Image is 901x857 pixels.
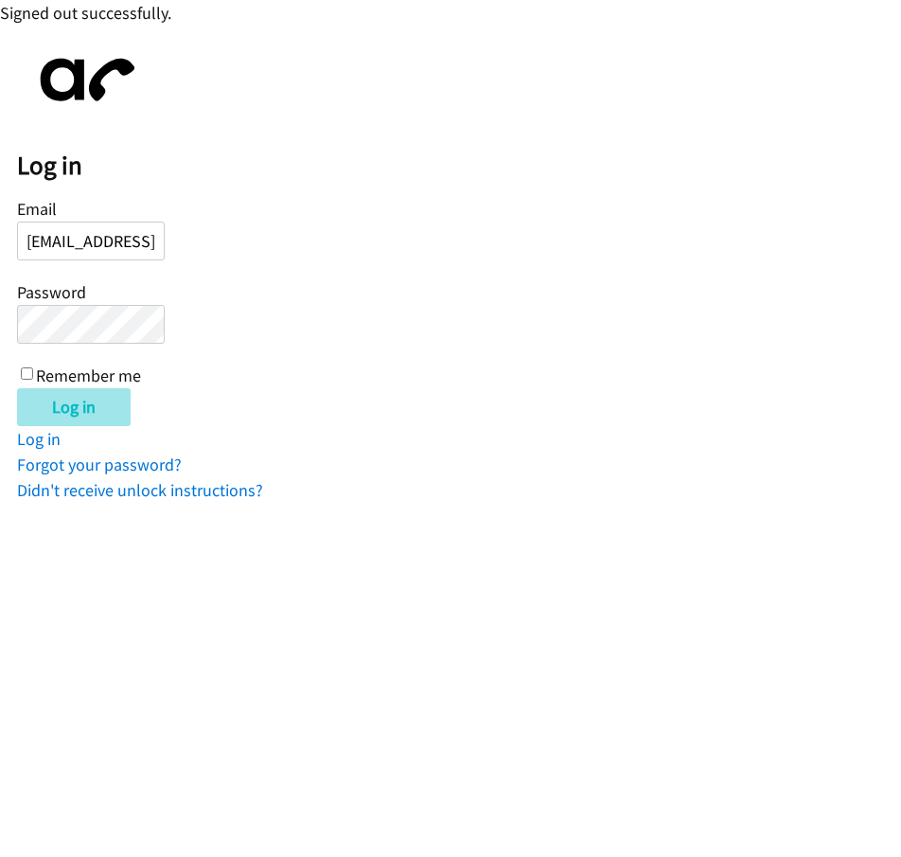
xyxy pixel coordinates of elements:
a: Forgot your password? [17,454,182,475]
a: Didn't receive unlock instructions? [17,479,263,501]
label: Remember me [36,365,141,386]
label: Email [17,198,57,220]
label: Password [17,281,86,303]
input: Log in [17,388,131,426]
img: aphone-8a226864a2ddd6a5e75d1ebefc011f4aa8f32683c2d82f3fb0802fe031f96514.svg [17,43,150,117]
a: Log in [17,428,61,450]
h2: Log in [17,150,901,182]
